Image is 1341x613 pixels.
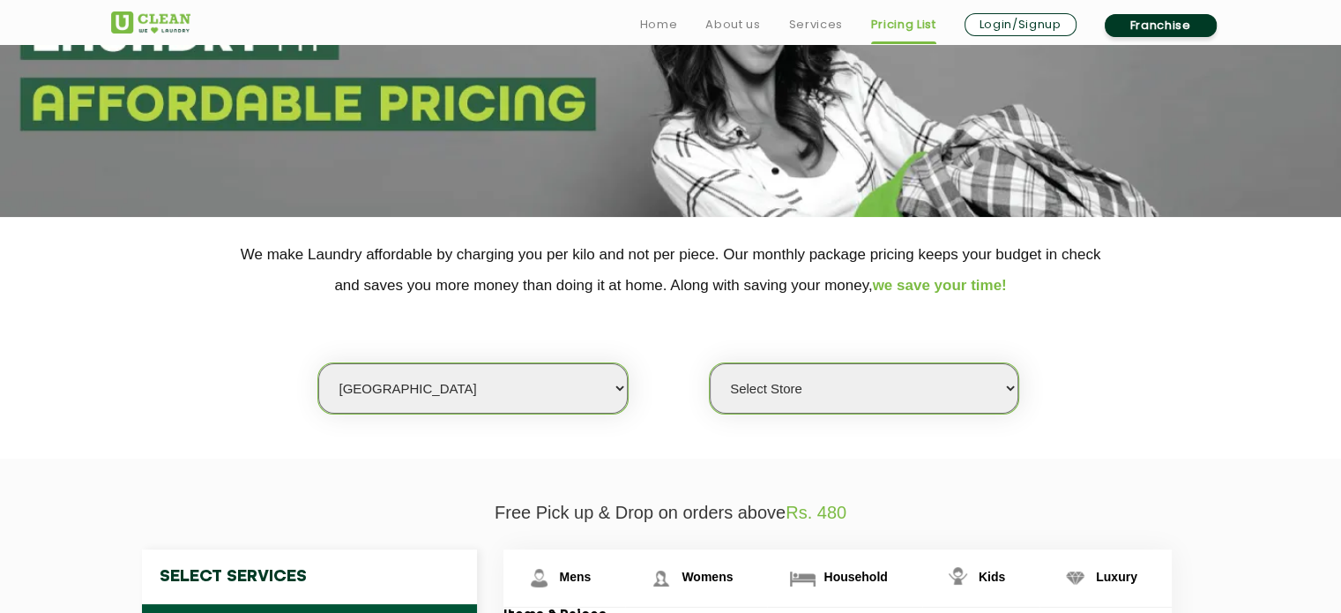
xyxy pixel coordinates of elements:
[111,503,1231,523] p: Free Pick up & Drop on orders above
[942,563,973,594] img: Kids
[1096,570,1137,584] span: Luxury
[788,14,842,35] a: Services
[871,14,936,35] a: Pricing List
[705,14,760,35] a: About us
[1060,563,1091,594] img: Luxury
[1105,14,1217,37] a: Franchise
[787,563,818,594] img: Household
[873,277,1007,294] span: we save your time!
[823,570,887,584] span: Household
[560,570,592,584] span: Mens
[979,570,1005,584] span: Kids
[111,11,190,34] img: UClean Laundry and Dry Cleaning
[682,570,733,584] span: Womens
[786,503,846,522] span: Rs. 480
[111,239,1231,301] p: We make Laundry affordable by charging you per kilo and not per piece. Our monthly package pricin...
[640,14,678,35] a: Home
[524,563,555,594] img: Mens
[645,563,676,594] img: Womens
[142,549,477,604] h4: Select Services
[965,13,1077,36] a: Login/Signup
